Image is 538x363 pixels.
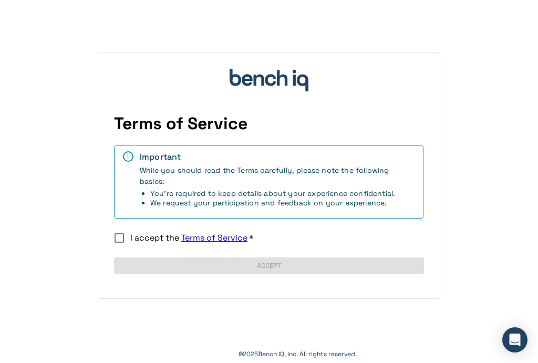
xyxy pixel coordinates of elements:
[114,113,424,134] h4: Terms of Service
[130,232,247,243] span: I accept the
[230,69,308,91] img: bench_iq_logo.svg
[150,198,415,208] li: We request your participation and feedback on your experience.
[140,165,415,208] span: While you should read the Terms carefully, please note the following basics:
[150,189,415,198] li: You're required to keep details about your experience confidential.
[123,151,133,162] div: i
[502,327,527,352] div: Open Intercom Messenger
[140,151,415,162] div: Important
[181,232,247,243] a: Terms of Service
